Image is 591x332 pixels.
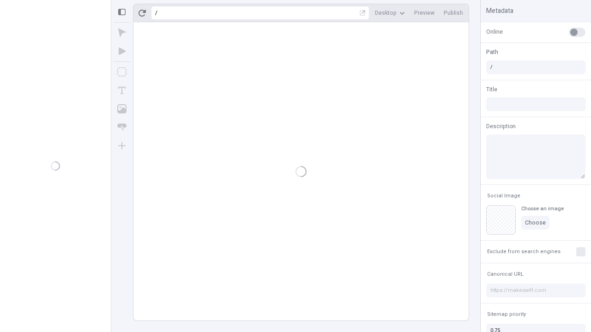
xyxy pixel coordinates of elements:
span: Publish [444,9,463,17]
button: Sitemap priority [485,309,528,320]
button: Choose [521,216,549,230]
span: Exclude from search engines [487,248,561,255]
span: Desktop [375,9,397,17]
button: Publish [440,6,467,20]
button: Text [114,82,130,99]
div: / [155,9,157,17]
button: Exclude from search engines [485,246,562,257]
button: Preview [410,6,438,20]
span: Choose [525,219,546,226]
button: Button [114,119,130,136]
button: Desktop [371,6,409,20]
span: Canonical URL [487,271,524,278]
span: Path [486,48,498,56]
span: Online [486,28,503,36]
button: Box [114,64,130,80]
span: Description [486,122,516,130]
span: Preview [414,9,434,17]
span: Title [486,85,497,94]
div: Choose an image [521,205,564,212]
span: Social Image [487,192,520,199]
span: Sitemap priority [487,311,526,318]
button: Image [114,101,130,117]
input: https://makeswift.com [486,284,585,297]
button: Canonical URL [485,269,525,280]
button: Social Image [485,190,522,202]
